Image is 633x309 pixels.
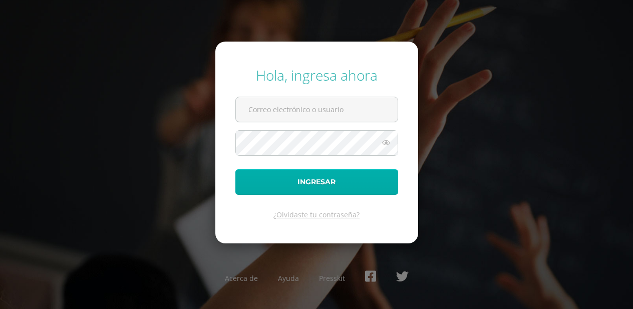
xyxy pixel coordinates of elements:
a: Acerca de [225,273,258,283]
input: Correo electrónico o usuario [236,97,398,122]
a: Presskit [319,273,345,283]
button: Ingresar [235,169,398,195]
a: ¿Olvidaste tu contraseña? [273,210,360,219]
div: Hola, ingresa ahora [235,66,398,85]
a: Ayuda [278,273,299,283]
